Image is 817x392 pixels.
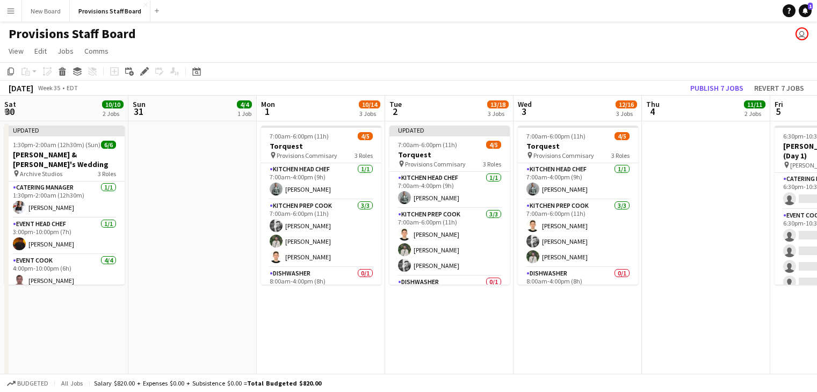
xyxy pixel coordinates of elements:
span: 4 [645,105,660,118]
span: 7:00am-6:00pm (11h) [526,132,585,140]
app-card-role: Kitchen Prep Cook3/37:00am-6:00pm (11h)[PERSON_NAME][PERSON_NAME][PERSON_NAME] [389,208,510,276]
span: Total Budgeted $820.00 [247,379,321,387]
span: 1 [808,3,813,10]
span: 7:00am-6:00pm (11h) [398,141,457,149]
span: 3 [516,105,532,118]
span: 4/5 [358,132,373,140]
a: Edit [30,44,51,58]
span: Week 35 [35,84,62,92]
span: All jobs [59,379,85,387]
span: Sun [133,99,146,109]
span: 2 [388,105,402,118]
span: Comms [84,46,109,56]
app-card-role: Kitchen Head Chef1/17:00am-4:00pm (9h)[PERSON_NAME] [261,163,381,200]
app-card-role: Kitchen Prep Cook3/37:00am-6:00pm (11h)[PERSON_NAME][PERSON_NAME][PERSON_NAME] [261,200,381,267]
span: 4/5 [486,141,501,149]
button: Publish 7 jobs [686,81,748,95]
span: Mon [261,99,275,109]
div: [DATE] [9,83,33,93]
span: 3 Roles [98,170,116,178]
app-card-role: Dishwasher0/18:00am-4:00pm (8h) [261,267,381,304]
app-card-role: Dishwasher0/18:00am-4:00pm (8h) [518,267,638,304]
app-card-role: Kitchen Prep Cook3/37:00am-6:00pm (11h)[PERSON_NAME][PERSON_NAME][PERSON_NAME] [518,200,638,267]
h3: Torquest [261,141,381,151]
span: Sat [4,99,16,109]
app-card-role: Event Cook4/44:00pm-10:00pm (6h)[PERSON_NAME] [4,255,125,338]
div: EDT [67,84,78,92]
span: Tue [389,99,402,109]
span: View [9,46,24,56]
button: Revert 7 jobs [750,81,808,95]
app-card-role: Catering Manager1/11:30pm-2:00am (12h30m)[PERSON_NAME] [4,182,125,218]
span: 3 Roles [355,151,373,159]
span: Provisions Commisary [405,160,466,168]
span: Budgeted [17,380,48,387]
span: 1:30pm-2:00am (12h30m) (Sun) [13,141,100,149]
div: Updated [389,126,510,134]
span: 1 [259,105,275,118]
div: 3 Jobs [616,110,637,118]
app-user-avatar: Dustin Gallagher [796,27,808,40]
a: View [4,44,28,58]
a: Comms [80,44,113,58]
span: 6/6 [101,141,116,149]
div: 1 Job [237,110,251,118]
div: Updated [4,126,125,134]
button: Provisions Staff Board [70,1,150,21]
span: 4/5 [614,132,630,140]
app-card-role: Dishwasher0/1 [389,276,510,313]
app-job-card: 7:00am-6:00pm (11h)4/5Torquest Provisions Commisary3 RolesKitchen Head Chef1/17:00am-4:00pm (9h)[... [261,126,381,285]
app-card-role: Kitchen Head Chef1/17:00am-4:00pm (9h)[PERSON_NAME] [518,163,638,200]
app-job-card: 7:00am-6:00pm (11h)4/5Torquest Provisions Commisary3 RolesKitchen Head Chef1/17:00am-4:00pm (9h)[... [518,126,638,285]
span: 4/4 [237,100,252,108]
span: 3 Roles [483,160,501,168]
app-job-card: Updated1:30pm-2:00am (12h30m) (Sun)6/6[PERSON_NAME] & [PERSON_NAME]'s Wedding Archive Studios3 Ro... [4,126,125,285]
span: Archive Studios [20,170,62,178]
span: Fri [775,99,783,109]
span: 13/18 [487,100,509,108]
app-card-role: Event Head Chef1/13:00pm-10:00pm (7h)[PERSON_NAME] [4,218,125,255]
button: Budgeted [5,378,50,389]
div: 3 Jobs [488,110,508,118]
span: Thu [646,99,660,109]
span: Jobs [57,46,74,56]
a: Jobs [53,44,78,58]
span: 10/14 [359,100,380,108]
span: Wed [518,99,532,109]
h1: Provisions Staff Board [9,26,136,42]
span: Provisions Commisary [277,151,337,159]
div: 3 Jobs [359,110,380,118]
span: 11/11 [744,100,765,108]
span: 12/16 [616,100,637,108]
span: 3 Roles [611,151,630,159]
span: Edit [34,46,47,56]
span: 30 [3,105,16,118]
div: Salary $820.00 + Expenses $0.00 + Subsistence $0.00 = [94,379,321,387]
div: 2 Jobs [103,110,123,118]
span: 7:00am-6:00pm (11h) [270,132,329,140]
div: 2 Jobs [744,110,765,118]
h3: Torquest [389,150,510,159]
span: 10/10 [102,100,124,108]
span: 5 [773,105,783,118]
button: New Board [22,1,70,21]
a: 1 [799,4,812,17]
h3: [PERSON_NAME] & [PERSON_NAME]'s Wedding [4,150,125,169]
app-card-role: Kitchen Head Chef1/17:00am-4:00pm (9h)[PERSON_NAME] [389,172,510,208]
span: Provisions Commisary [533,151,594,159]
app-job-card: Updated7:00am-6:00pm (11h)4/5Torquest Provisions Commisary3 RolesKitchen Head Chef1/17:00am-4:00p... [389,126,510,285]
span: 31 [131,105,146,118]
h3: Torquest [518,141,638,151]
